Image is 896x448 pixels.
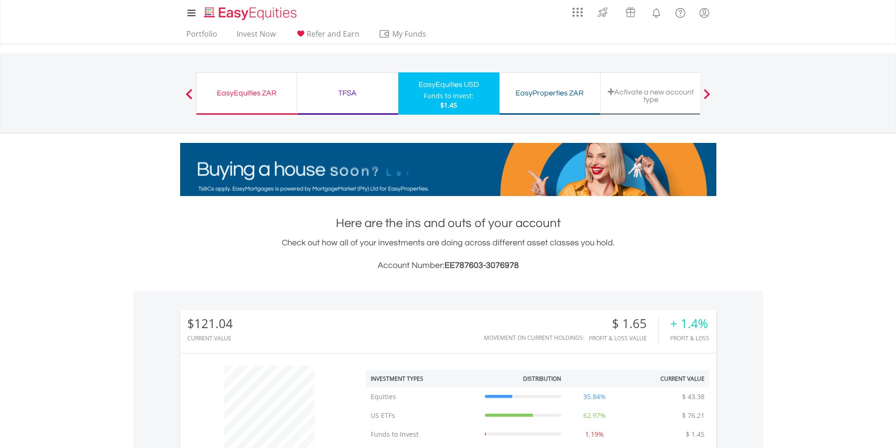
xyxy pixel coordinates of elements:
[692,2,716,23] a: My Profile
[484,335,584,341] div: Movement on Current Holdings:
[366,387,480,406] td: Equities
[404,78,494,91] div: EasyEquities USD
[187,317,233,330] div: $121.04
[595,5,611,20] img: thrive-v2.svg
[180,236,716,272] div: Check out how all of your investments are doing across different asset classes you hold.
[366,425,480,444] td: Funds to Invest
[677,387,709,406] td: $ 43.38
[291,29,363,44] a: Refer and Earn
[182,29,221,44] a: Portfolio
[424,91,474,101] div: Funds to invest:
[366,370,480,387] th: Investment Types
[180,259,716,272] h3: Account Number:
[523,375,561,383] div: Distribution
[566,425,623,444] td: 1.19%
[572,7,583,17] img: grid-menu-icon.svg
[566,2,589,17] a: AppsGrid
[505,86,595,100] div: EasyProperties ZAR
[623,370,709,387] th: Current Value
[180,143,716,196] img: EasyMortage Promotion Banner
[617,2,644,20] a: Vouchers
[200,2,301,21] a: Home page
[202,86,291,100] div: EasyEquities ZAR
[366,406,480,425] td: US ETFs
[606,88,696,103] div: Activate a new account type
[444,261,519,270] span: EE787603-3076978
[440,101,457,110] span: $1.45
[589,317,658,330] div: $ 1.65
[670,335,709,341] div: Profit & Loss
[589,335,658,341] div: Profit & Loss Value
[566,406,623,425] td: 62.97%
[180,215,716,232] h1: Here are the ins and outs of your account
[233,29,279,44] a: Invest Now
[566,387,623,406] td: 35.84%
[187,335,233,341] div: CURRENT VALUE
[668,2,692,21] a: FAQ's and Support
[677,406,709,425] td: $ 76.21
[623,5,638,20] img: vouchers-v2.svg
[644,2,668,21] a: Notifications
[307,29,359,39] span: Refer and Earn
[303,86,392,100] div: TFSA
[202,6,301,21] img: EasyEquities_Logo.png
[681,425,709,444] td: $ 1.45
[670,317,709,330] div: + 1.4%
[379,28,440,40] span: My Funds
